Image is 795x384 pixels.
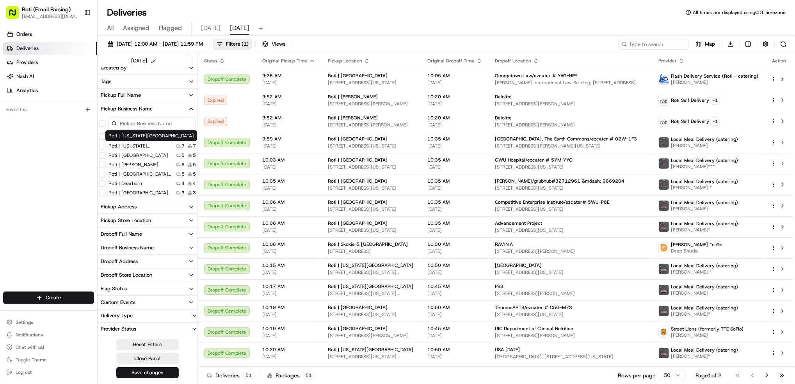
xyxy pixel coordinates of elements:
[328,185,415,191] span: [STREET_ADDRESS][US_STATE]
[107,23,114,33] span: All
[328,347,413,353] span: Roti | [US_STATE][GEOGRAPHIC_DATA]
[3,28,97,41] a: Orders
[98,255,197,268] button: Dropoff Address
[693,9,786,16] span: All times are displayed using CDT timezone
[427,354,482,360] span: [DATE]
[495,354,646,360] span: [GEOGRAPHIC_DATA], [STREET_ADDRESS][US_STATE]
[427,304,482,311] span: 10:50 AM
[133,77,142,86] button: Start new chat
[262,143,315,149] span: [DATE]
[495,241,513,247] span: RAVINIA
[108,143,171,149] label: Roti | [US_STATE][GEOGRAPHIC_DATA]
[427,164,482,170] span: [DATE]
[8,114,20,126] img: Masood Aslam
[98,200,197,213] button: Pickup Address
[495,304,572,311] span: ThomasARTS/ezcater # C5G-M73
[123,23,149,33] span: Assigned
[105,130,197,141] div: Roti | [US_STATE][GEOGRAPHIC_DATA]
[659,201,669,211] img: lmd_logo.png
[659,180,669,190] img: lmd_logo.png
[3,42,97,55] a: Deliveries
[16,344,44,350] span: Chat with us!
[328,115,378,121] span: Roti | [PERSON_NAME]
[328,199,388,205] span: Roti | [GEOGRAPHIC_DATA]
[659,327,669,337] img: street_lions.png
[328,101,415,107] span: [STREET_ADDRESS][PERSON_NAME]
[495,178,624,184] span: [PERSON_NAME]/grubhub#32712961 &mdash; 9669204
[3,292,94,304] button: Create
[98,268,197,282] button: Dropoff Store Location
[262,332,315,339] span: [DATE]
[671,290,738,296] span: [PERSON_NAME]
[108,152,168,158] label: Roti | [GEOGRAPHIC_DATA]
[159,23,182,33] span: Flagged
[659,137,669,148] img: lmd_logo.png
[101,272,152,279] div: Dropoff Store Location
[328,227,415,233] span: [STREET_ADDRESS][US_STATE]
[659,243,669,253] img: ddtg_logo_v2.png
[55,172,94,178] a: Powered byPylon
[427,220,482,226] span: 10:35 AM
[3,3,81,22] button: Roti (Email Parsing)[EMAIL_ADDRESS][DOMAIN_NAME]
[495,220,542,226] span: Advancement Project
[22,5,71,13] span: Roti (Email Parsing)
[671,157,738,164] span: Local Meal Delivery (catering)
[262,304,315,311] span: 10:19 AM
[35,82,107,89] div: We're available if you need us!
[242,41,249,48] span: ( 1 )
[213,39,252,50] button: Filters(1)
[262,199,315,205] span: 10:06 AM
[3,354,94,365] button: Toggle Theme
[427,58,475,64] span: Original Dropoff Time
[181,171,185,177] span: 5
[427,241,482,247] span: 10:30 AM
[101,244,154,251] div: Dropoff Business Name
[427,248,482,254] span: [DATE]
[671,227,738,233] span: [PERSON_NAME]*
[108,117,196,130] input: Pickup Business Name
[272,41,285,48] span: Views
[495,206,646,212] span: [STREET_ADDRESS][US_STATE]
[671,206,738,212] span: [PERSON_NAME]
[98,309,197,322] button: Delivery Type
[8,75,22,89] img: 1736555255976-a54dd68f-1ca7-489b-9aae-adbdc363a1c4
[711,96,720,105] button: +1
[659,348,669,358] img: lmd_logo.png
[35,75,128,82] div: Start new chat
[101,78,111,85] div: Tags
[16,319,33,325] span: Settings
[3,367,94,378] button: Log out
[328,354,415,360] span: [STREET_ADDRESS][US_STATE][US_STATE]
[659,95,669,105] img: profile_roti_self_delivery.png
[659,158,669,169] img: lmd_logo.png
[495,290,646,297] span: [STREET_ADDRESS][PERSON_NAME]
[98,325,139,332] div: Provider Status
[671,242,722,248] span: [PERSON_NAME] To Go
[262,283,315,290] span: 10:17 AM
[328,290,415,297] span: [STREET_ADDRESS][US_STATE][US_STATE]
[3,342,94,353] button: Chat with us!
[328,80,415,86] span: [STREET_ADDRESS][US_STATE]
[495,248,646,254] span: [STREET_ADDRESS][PERSON_NAME]
[495,311,646,318] span: [STREET_ADDRESS][US_STATE]
[328,206,415,212] span: [STREET_ADDRESS][US_STATE]
[98,228,197,241] button: Dropoff Full Name
[671,220,738,227] span: Local Meal Delivery (catering)
[262,58,308,64] span: Original Pickup Time
[427,283,482,290] span: 10:45 AM
[711,117,720,126] button: +1
[16,121,22,128] img: 1736555255976-a54dd68f-1ca7-489b-9aae-adbdc363a1c4
[671,142,738,149] span: [PERSON_NAME]
[692,39,719,50] button: Map
[262,354,315,360] span: [DATE]
[116,353,179,364] button: Close Panel
[427,143,482,149] span: [DATE]
[427,206,482,212] span: [DATE]
[328,178,388,184] span: Roti | [GEOGRAPHIC_DATA]
[705,41,715,48] span: Map
[328,269,415,276] span: [STREET_ADDRESS][US_STATE][US_STATE]
[495,185,646,191] span: [STREET_ADDRESS][US_STATE]
[98,296,197,309] button: Custom Events
[117,41,203,48] span: [DATE] 12:00 AM - [DATE] 11:59 PM
[3,103,94,116] div: Favorites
